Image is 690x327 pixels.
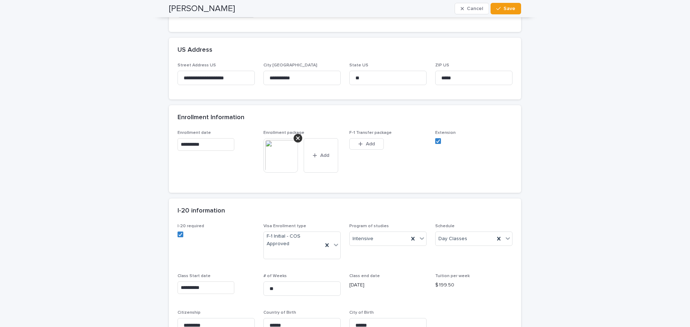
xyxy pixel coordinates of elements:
p: $ 199.50 [435,281,512,289]
span: Schedule [435,224,455,228]
span: Cancel [467,6,483,11]
span: Add [366,141,375,146]
h2: Enrollment Information [178,114,244,122]
span: Day Classes [438,235,467,243]
span: Intensive [353,235,373,243]
span: Country of Birth [263,310,296,315]
span: Tuition per week [435,274,470,278]
span: Save [503,6,515,11]
span: Program of studies [349,224,389,228]
button: Add [304,138,338,173]
span: I-20 required [178,224,204,228]
span: State US [349,63,368,67]
span: F-1 Transfer package [349,131,392,135]
span: City of Birth [349,310,374,315]
span: F-1 Initial - COS Approved [267,233,320,248]
span: ZIP US [435,63,449,67]
button: Add [349,138,384,150]
span: Add [320,153,329,158]
p: [DATE] [349,281,427,289]
h2: US Address [178,46,212,54]
h2: [PERSON_NAME] [169,4,235,14]
span: # of Weeks [263,274,287,278]
span: City [GEOGRAPHIC_DATA] [263,63,317,67]
span: Class end date [349,274,380,278]
span: Enrollment package [263,131,304,135]
span: Visa Enrollment type [263,224,306,228]
button: Cancel [455,3,489,14]
span: Street Address US [178,63,216,67]
h2: I-20 information [178,207,225,215]
span: Class Start date [178,274,211,278]
span: Enrollment date [178,131,211,135]
span: Extension [435,131,456,135]
button: Save [491,3,521,14]
span: Citizenship [178,310,201,315]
